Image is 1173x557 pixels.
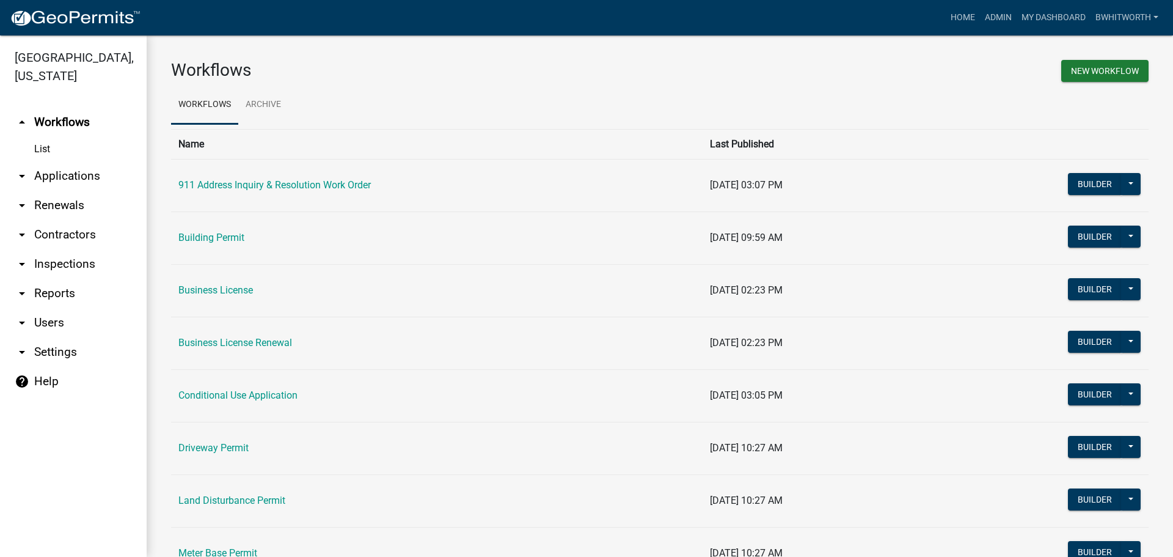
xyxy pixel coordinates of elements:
button: Builder [1068,331,1122,353]
a: Conditional Use Application [178,389,298,401]
span: [DATE] 10:27 AM [710,442,783,454]
span: [DATE] 10:27 AM [710,495,783,506]
span: [DATE] 03:07 PM [710,179,783,191]
a: Driveway Permit [178,442,249,454]
a: Land Disturbance Permit [178,495,285,506]
i: arrow_drop_down [15,198,29,213]
a: BWhitworth [1091,6,1163,29]
span: [DATE] 02:23 PM [710,337,783,349]
i: arrow_drop_down [15,169,29,183]
a: Home [946,6,980,29]
span: [DATE] 09:59 AM [710,232,783,243]
a: 911 Address Inquiry & Resolution Work Order [178,179,371,191]
button: Builder [1068,226,1122,248]
button: Builder [1068,173,1122,195]
a: Building Permit [178,232,244,243]
button: Builder [1068,489,1122,511]
i: arrow_drop_down [15,257,29,271]
a: Archive [238,86,288,125]
button: New Workflow [1061,60,1149,82]
th: Name [171,129,703,159]
a: Admin [980,6,1017,29]
i: help [15,374,29,389]
button: Builder [1068,436,1122,458]
i: arrow_drop_down [15,345,29,360]
span: [DATE] 03:05 PM [710,389,783,401]
span: [DATE] 02:23 PM [710,284,783,296]
button: Builder [1068,278,1122,300]
button: Builder [1068,383,1122,405]
i: arrow_drop_up [15,115,29,130]
a: My Dashboard [1017,6,1091,29]
i: arrow_drop_down [15,315,29,330]
a: Business License [178,284,253,296]
th: Last Published [703,129,924,159]
i: arrow_drop_down [15,286,29,301]
a: Business License Renewal [178,337,292,349]
a: Workflows [171,86,238,125]
i: arrow_drop_down [15,227,29,242]
h3: Workflows [171,60,651,81]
